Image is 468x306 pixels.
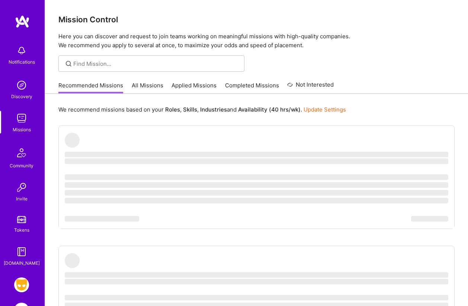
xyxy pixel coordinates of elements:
i: icon SearchGrey [64,59,73,68]
img: discovery [14,78,29,93]
img: Community [13,144,31,162]
a: Applied Missions [172,81,217,94]
img: teamwork [14,111,29,126]
img: bell [14,43,29,58]
p: Here you can discover and request to join teams working on meaningful missions with high-quality ... [58,32,455,50]
b: Skills [183,106,197,113]
img: Invite [14,180,29,195]
a: Update Settings [304,106,346,113]
div: Invite [16,195,28,203]
div: Tokens [14,226,29,234]
b: Availability (40 hrs/wk) [238,106,301,113]
div: [DOMAIN_NAME] [4,259,40,267]
a: Not Interested [287,80,334,94]
b: Roles [165,106,180,113]
div: Notifications [9,58,35,66]
a: Completed Missions [225,81,279,94]
div: Missions [13,126,31,133]
a: Recommended Missions [58,81,123,94]
input: Find Mission... [73,60,239,68]
img: Grindr: Product & Marketing [14,277,29,292]
h3: Mission Control [58,15,455,24]
a: All Missions [132,81,163,94]
a: Grindr: Product & Marketing [12,277,31,292]
b: Industries [200,106,227,113]
div: Discovery [11,93,32,100]
img: logo [15,15,30,28]
div: Community [10,162,33,170]
img: tokens [17,216,26,223]
p: We recommend missions based on your , , and . [58,106,346,113]
img: guide book [14,244,29,259]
